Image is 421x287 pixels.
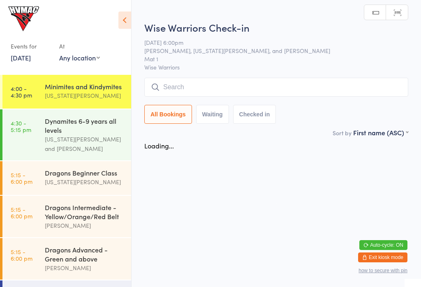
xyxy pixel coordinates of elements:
a: 5:15 -6:00 pmDragons Advanced - Green and above[PERSON_NAME] [2,238,131,280]
div: Dragons Beginner Class [45,168,124,177]
button: Checked in [233,105,276,124]
a: [DATE] [11,53,31,62]
div: First name (ASC) [353,128,408,137]
div: [US_STATE][PERSON_NAME] and [PERSON_NAME] [45,134,124,153]
div: Dragons Intermediate - Yellow/Orange/Red Belt [45,203,124,221]
div: Minimites and Kindymites [45,82,124,91]
div: [PERSON_NAME] [45,263,124,273]
div: [US_STATE][PERSON_NAME] [45,91,124,100]
a: 4:30 -5:15 pmDynamites 6-9 years all levels[US_STATE][PERSON_NAME] and [PERSON_NAME] [2,109,131,160]
div: [US_STATE][PERSON_NAME] [45,177,124,187]
div: Loading... [144,141,174,150]
div: Any location [59,53,100,62]
button: Auto-cycle: ON [359,240,407,250]
label: Sort by [333,129,352,137]
div: [PERSON_NAME] [45,221,124,230]
div: At [59,39,100,53]
button: Waiting [196,105,229,124]
span: Wise Warriors [144,63,408,71]
div: Dragons Advanced - Green and above [45,245,124,263]
button: All Bookings [144,105,192,124]
h2: Wise Warriors Check-in [144,21,408,34]
button: how to secure with pin [359,268,407,273]
time: 4:00 - 4:30 pm [11,85,32,98]
time: 5:15 - 6:00 pm [11,248,32,262]
input: Search [144,78,408,97]
time: 5:15 - 6:00 pm [11,206,32,219]
a: 4:00 -4:30 pmMinimites and Kindymites[US_STATE][PERSON_NAME] [2,75,131,109]
button: Exit kiosk mode [358,252,407,262]
span: [PERSON_NAME], [US_STATE][PERSON_NAME], and [PERSON_NAME] [144,46,396,55]
span: Mat 1 [144,55,396,63]
div: Dynamites 6-9 years all levels [45,116,124,134]
time: 5:15 - 6:00 pm [11,171,32,185]
div: Events for [11,39,51,53]
a: 5:15 -6:00 pmDragons Intermediate - Yellow/Orange/Red Belt[PERSON_NAME] [2,196,131,237]
a: 5:15 -6:00 pmDragons Beginner Class[US_STATE][PERSON_NAME] [2,161,131,195]
time: 4:30 - 5:15 pm [11,120,31,133]
img: Hunter Valley Martial Arts Centre Morisset [8,6,39,31]
span: [DATE] 6:00pm [144,38,396,46]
